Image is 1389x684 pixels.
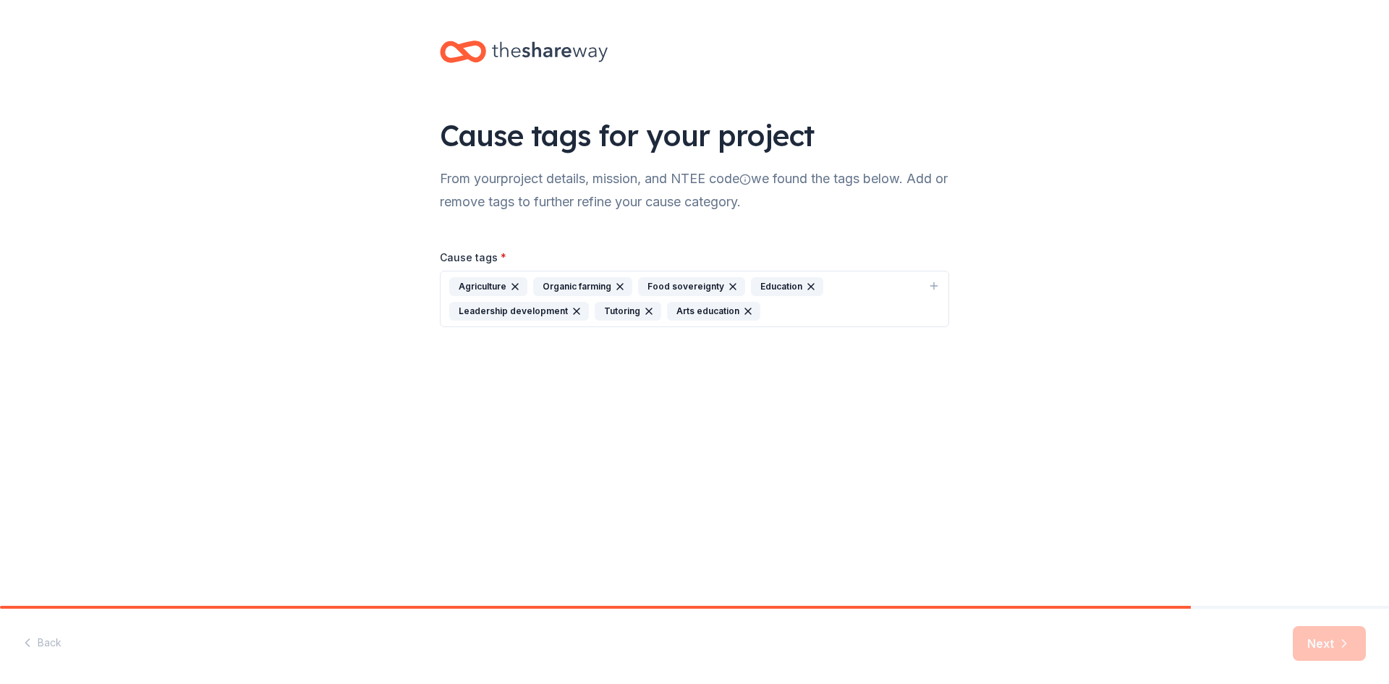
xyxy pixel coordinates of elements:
[449,277,527,296] div: Agriculture
[751,277,823,296] div: Education
[638,277,745,296] div: Food sovereignty
[440,115,949,156] div: Cause tags for your project
[440,167,949,214] div: From your project details, mission, and NTEE code we found the tags below. Add or remove tags to ...
[440,271,949,327] button: AgricultureOrganic farmingFood sovereigntyEducationLeadership developmentTutoringArts education
[440,250,506,265] label: Cause tags
[595,302,661,321] div: Tutoring
[449,302,589,321] div: Leadership development
[667,302,760,321] div: Arts education
[533,277,632,296] div: Organic farming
